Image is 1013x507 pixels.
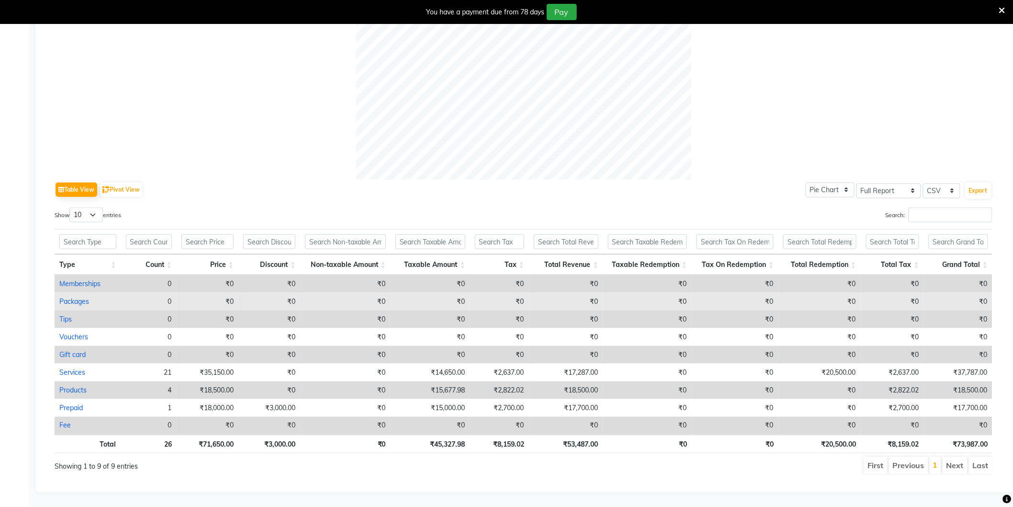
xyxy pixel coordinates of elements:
td: 0 [121,275,176,293]
th: ₹73,987.00 [924,435,993,453]
td: ₹0 [470,328,529,346]
input: Search Tax On Redemption [697,234,774,249]
th: Taxable Amount: activate to sort column ascending [391,254,470,275]
td: ₹14,650.00 [391,364,470,381]
td: 0 [121,417,176,435]
td: ₹0 [923,275,992,293]
td: ₹0 [603,311,691,328]
td: ₹15,677.98 [391,381,470,399]
button: Export [965,183,991,199]
th: Total [55,435,121,453]
td: 0 [121,328,176,346]
td: ₹0 [923,417,992,435]
td: ₹0 [692,328,778,346]
label: Show entries [55,207,121,222]
td: ₹0 [778,275,861,293]
td: ₹0 [238,381,300,399]
td: ₹0 [603,399,691,417]
a: Memberships [59,279,101,288]
td: ₹0 [391,417,470,435]
th: Price: activate to sort column ascending [177,254,238,275]
input: Search Price [181,234,234,249]
td: ₹0 [529,346,603,364]
img: pivot.png [102,186,110,194]
td: ₹0 [778,381,861,399]
td: ₹0 [177,275,238,293]
a: Gift card [59,350,86,359]
td: ₹0 [692,381,778,399]
input: Search Count [126,234,172,249]
input: Search Total Tax [866,234,919,249]
td: ₹3,000.00 [238,399,300,417]
a: Services [59,368,85,377]
a: 1 [933,461,938,470]
input: Search Non-taxable Amount [305,234,385,249]
td: ₹2,822.02 [861,381,923,399]
td: ₹0 [692,311,778,328]
td: ₹0 [300,293,390,311]
td: ₹0 [391,311,470,328]
td: ₹0 [177,328,238,346]
td: ₹2,637.00 [861,364,923,381]
td: ₹0 [692,275,778,293]
td: ₹0 [177,417,238,435]
th: Discount: activate to sort column ascending [238,254,300,275]
td: ₹0 [470,311,529,328]
input: Search: [909,207,992,222]
td: ₹0 [300,311,390,328]
select: Showentries [69,207,103,222]
td: ₹0 [470,293,529,311]
td: ₹0 [861,311,923,328]
td: ₹0 [300,275,390,293]
input: Search Total Revenue [534,234,598,249]
th: ₹8,159.02 [861,435,924,453]
td: ₹0 [529,311,603,328]
td: ₹0 [603,328,691,346]
td: ₹20,500.00 [778,364,861,381]
button: Table View [56,183,97,197]
th: ₹3,000.00 [238,435,300,453]
td: 21 [121,364,176,381]
th: ₹20,500.00 [778,435,861,453]
td: ₹0 [470,417,529,435]
td: ₹0 [300,346,390,364]
td: ₹0 [778,417,861,435]
td: ₹0 [861,275,923,293]
td: ₹17,700.00 [529,399,603,417]
td: ₹0 [861,417,923,435]
td: ₹0 [238,364,300,381]
td: ₹0 [238,275,300,293]
button: Pivot View [100,183,142,197]
td: 4 [121,381,176,399]
td: ₹35,150.00 [177,364,238,381]
td: ₹0 [300,417,390,435]
a: Vouchers [59,333,88,341]
td: ₹0 [300,381,390,399]
input: Search Taxable Amount [395,234,465,249]
td: ₹0 [177,293,238,311]
td: ₹18,000.00 [177,399,238,417]
td: ₹0 [238,417,300,435]
td: ₹0 [529,293,603,311]
a: Fee [59,421,71,430]
input: Search Taxable Redemption [608,234,687,249]
td: ₹0 [603,275,691,293]
th: Count: activate to sort column ascending [121,254,177,275]
td: ₹0 [529,417,603,435]
td: ₹0 [238,293,300,311]
td: ₹0 [861,293,923,311]
td: ₹2,700.00 [861,399,923,417]
a: Prepaid [59,403,83,412]
th: Type: activate to sort column ascending [55,254,121,275]
td: 1 [121,399,176,417]
td: ₹0 [300,399,390,417]
td: ₹18,500.00 [923,381,992,399]
td: ₹0 [300,328,390,346]
th: ₹0 [300,435,390,453]
td: ₹0 [778,399,861,417]
td: ₹18,500.00 [177,381,238,399]
td: ₹37,787.00 [923,364,992,381]
th: ₹8,159.02 [470,435,529,453]
td: ₹2,822.02 [470,381,529,399]
td: ₹0 [391,346,470,364]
